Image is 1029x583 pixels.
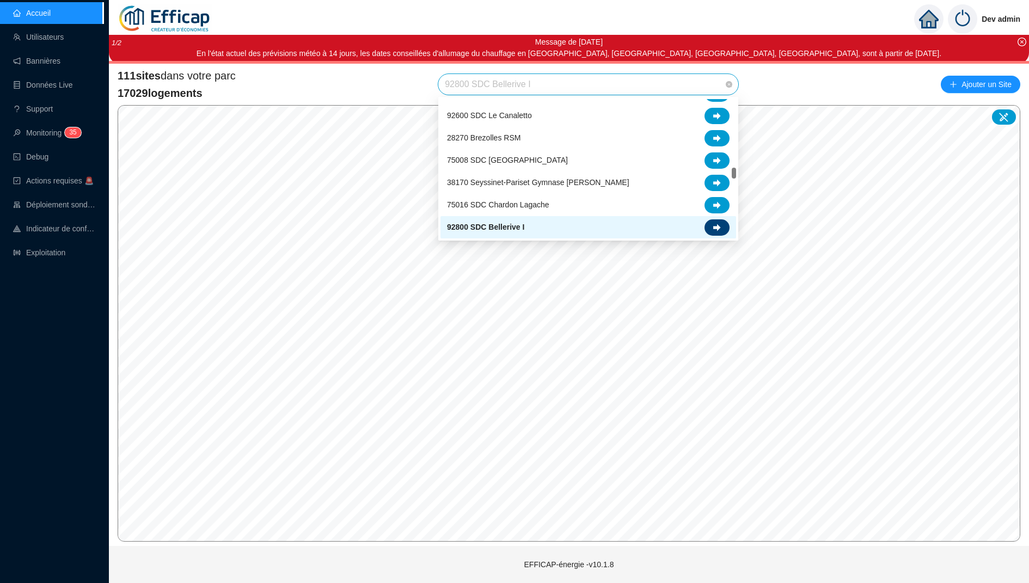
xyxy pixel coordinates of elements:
[447,177,629,188] span: 38170 Seyssinet-Pariset Gymnase [PERSON_NAME]
[13,57,60,65] a: notificationBannières
[13,248,65,257] a: slidersExploitation
[919,9,939,29] span: home
[26,176,94,185] span: Actions requises 🚨
[118,70,161,82] span: 111 sites
[440,171,736,194] div: 38170 Seyssinet-Pariset Gymnase Louis Carrel
[13,224,96,233] a: heat-mapIndicateur de confort
[948,4,977,34] img: power
[13,105,53,113] a: questionSupport
[447,199,549,211] span: 75016 SDC Chardon Lagache
[13,200,96,209] a: clusterDéploiement sondes
[197,36,941,48] div: Message de [DATE]
[447,222,524,233] span: 92800 SDC Bellerive I
[13,177,21,185] span: check-square
[13,152,48,161] a: codeDebug
[961,77,1012,92] span: Ajouter un Site
[13,128,78,137] a: monitorMonitoring35
[112,39,121,47] i: 1 / 2
[13,9,51,17] a: homeAccueil
[524,560,614,569] span: EFFICAP-énergie - v10.1.8
[440,216,736,238] div: 92800 SDC Bellerive I
[118,106,1020,541] canvas: Map
[65,127,81,138] sup: 35
[950,81,957,88] span: plus
[440,149,736,171] div: 75008 SDC Madrid
[447,132,520,144] span: 28270 Brezolles RSM
[941,76,1020,93] button: Ajouter un Site
[118,85,236,101] span: 17029 logements
[13,33,64,41] a: teamUtilisateurs
[1018,38,1026,46] span: close-circle
[445,74,732,95] span: 92800 SDC Bellerive I
[440,194,736,216] div: 75016 SDC Chardon Lagache
[197,48,941,59] div: En l'état actuel des prévisions météo à 14 jours, les dates conseillées d'allumage du chauffage e...
[69,128,73,136] span: 3
[73,128,77,136] span: 5
[447,110,532,121] span: 92600 SDC Le Canaletto
[118,68,236,83] span: dans votre parc
[440,127,736,149] div: 28270 Brezolles RSM
[726,81,732,88] span: close-circle
[13,81,73,89] a: databaseDonnées Live
[982,2,1020,36] span: Dev admin
[440,105,736,127] div: 92600 SDC Le Canaletto
[447,155,568,166] span: 75008 SDC [GEOGRAPHIC_DATA]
